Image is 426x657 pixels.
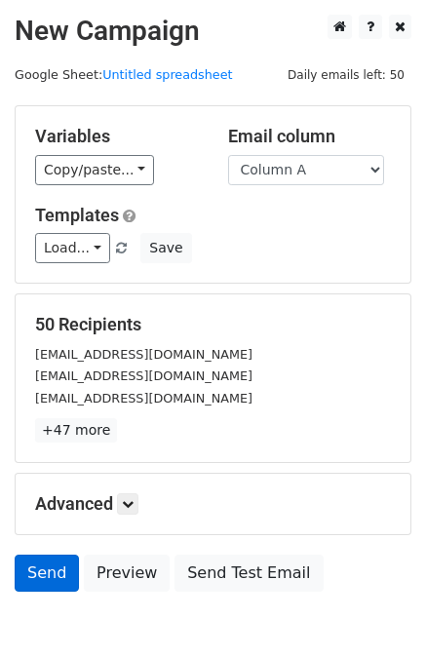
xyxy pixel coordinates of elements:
[281,67,411,82] a: Daily emails left: 50
[281,64,411,86] span: Daily emails left: 50
[15,67,233,82] small: Google Sheet:
[174,555,323,592] a: Send Test Email
[35,126,199,147] h5: Variables
[329,563,426,657] iframe: Chat Widget
[35,205,119,225] a: Templates
[35,368,252,383] small: [EMAIL_ADDRESS][DOMAIN_NAME]
[84,555,170,592] a: Preview
[35,347,252,362] small: [EMAIL_ADDRESS][DOMAIN_NAME]
[35,233,110,263] a: Load...
[35,493,391,515] h5: Advanced
[35,391,252,406] small: [EMAIL_ADDRESS][DOMAIN_NAME]
[140,233,191,263] button: Save
[35,418,117,443] a: +47 more
[15,15,411,48] h2: New Campaign
[35,155,154,185] a: Copy/paste...
[228,126,392,147] h5: Email column
[102,67,232,82] a: Untitled spreadsheet
[15,555,79,592] a: Send
[35,314,391,335] h5: 50 Recipients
